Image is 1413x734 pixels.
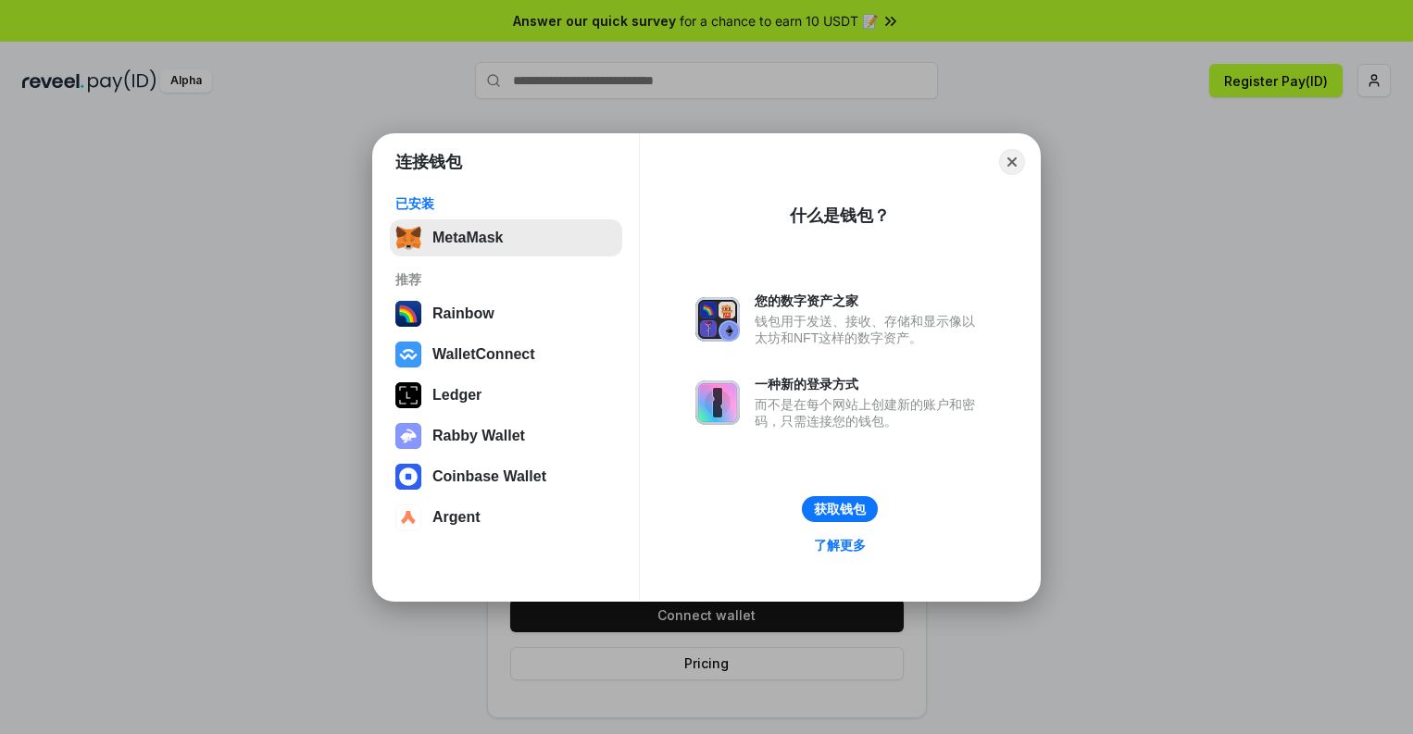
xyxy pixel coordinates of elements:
button: Coinbase Wallet [390,458,622,495]
div: 一种新的登录方式 [755,376,984,392]
img: svg+xml,%3Csvg%20width%3D%2228%22%20height%3D%2228%22%20viewBox%3D%220%200%2028%2028%22%20fill%3D... [395,464,421,490]
img: svg+xml,%3Csvg%20fill%3D%22none%22%20height%3D%2233%22%20viewBox%3D%220%200%2035%2033%22%20width%... [395,225,421,251]
a: 了解更多 [803,533,877,557]
button: WalletConnect [390,336,622,373]
div: 钱包用于发送、接收、存储和显示像以太坊和NFT这样的数字资产。 [755,313,984,346]
img: svg+xml,%3Csvg%20xmlns%3D%22http%3A%2F%2Fwww.w3.org%2F2000%2Fsvg%22%20width%3D%2228%22%20height%3... [395,382,421,408]
button: MetaMask [390,219,622,256]
div: Argent [432,509,481,526]
div: 什么是钱包？ [790,205,890,227]
img: svg+xml,%3Csvg%20xmlns%3D%22http%3A%2F%2Fwww.w3.org%2F2000%2Fsvg%22%20fill%3D%22none%22%20viewBox... [695,297,740,342]
div: WalletConnect [432,346,535,363]
button: Rainbow [390,295,622,332]
div: 获取钱包 [814,501,866,517]
div: Rabby Wallet [432,428,525,444]
div: Ledger [432,387,481,404]
button: Ledger [390,377,622,414]
button: Close [999,149,1025,175]
div: 了解更多 [814,537,866,554]
img: svg+xml,%3Csvg%20xmlns%3D%22http%3A%2F%2Fwww.w3.org%2F2000%2Fsvg%22%20fill%3D%22none%22%20viewBox... [395,423,421,449]
div: Coinbase Wallet [432,468,546,485]
button: 获取钱包 [802,496,878,522]
div: Rainbow [432,305,494,322]
h1: 连接钱包 [395,151,462,173]
div: 已安装 [395,195,617,212]
div: 您的数字资产之家 [755,292,984,309]
img: svg+xml,%3Csvg%20xmlns%3D%22http%3A%2F%2Fwww.w3.org%2F2000%2Fsvg%22%20fill%3D%22none%22%20viewBox... [695,380,740,425]
button: Rabby Wallet [390,417,622,454]
img: svg+xml,%3Csvg%20width%3D%2228%22%20height%3D%2228%22%20viewBox%3D%220%200%2028%2028%22%20fill%3D... [395,504,421,530]
button: Argent [390,499,622,536]
img: svg+xml,%3Csvg%20width%3D%22120%22%20height%3D%22120%22%20viewBox%3D%220%200%20120%20120%22%20fil... [395,301,421,327]
div: MetaMask [432,230,503,246]
img: svg+xml,%3Csvg%20width%3D%2228%22%20height%3D%2228%22%20viewBox%3D%220%200%2028%2028%22%20fill%3D... [395,342,421,367]
div: 而不是在每个网站上创建新的账户和密码，只需连接您的钱包。 [755,396,984,429]
div: 推荐 [395,271,617,288]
